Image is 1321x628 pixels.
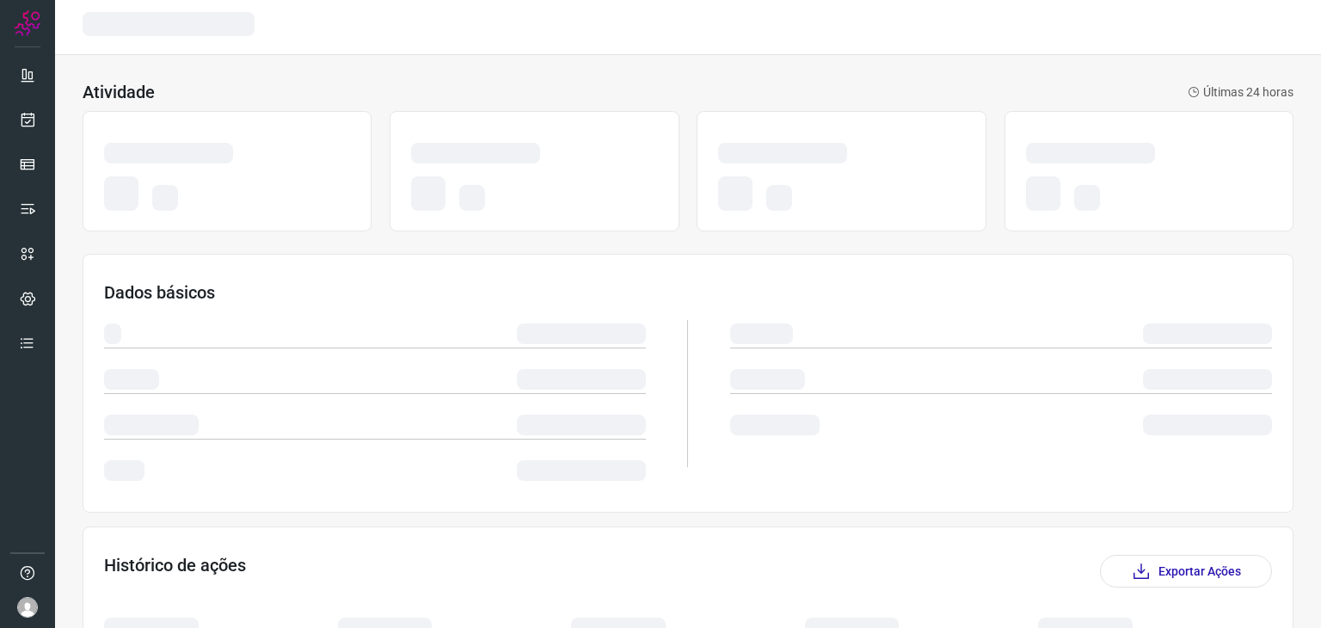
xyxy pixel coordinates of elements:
h3: Histórico de ações [104,555,246,588]
h3: Dados básicos [104,282,1272,303]
img: Logo [15,10,40,36]
h3: Atividade [83,82,155,102]
p: Últimas 24 horas [1188,83,1293,102]
button: Exportar Ações [1100,555,1272,588]
img: avatar-user-boy.jpg [17,597,38,618]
